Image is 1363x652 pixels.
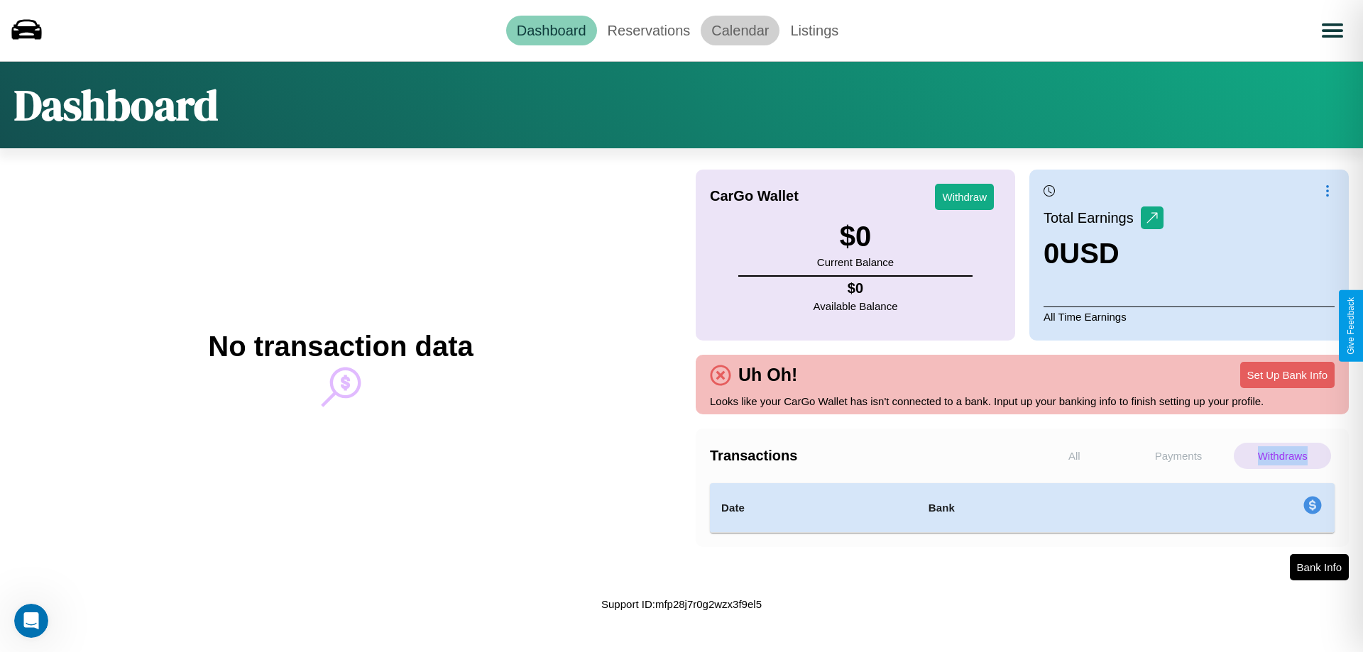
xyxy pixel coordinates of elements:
h1: Dashboard [14,76,218,134]
p: All Time Earnings [1044,306,1335,326]
p: Support ID: mfp28j7r0g2wzx3f9el5 [601,595,762,614]
button: Withdraw [935,184,994,210]
a: Calendar [701,16,779,45]
h4: Uh Oh! [731,365,804,385]
a: Reservations [597,16,701,45]
p: Total Earnings [1044,205,1141,231]
h4: Transactions [710,448,1022,464]
h4: CarGo Wallet [710,188,799,204]
p: Withdraws [1234,443,1331,469]
p: Looks like your CarGo Wallet has isn't connected to a bank. Input up your banking info to finish ... [710,392,1335,411]
button: Open menu [1313,11,1352,50]
p: Available Balance [814,297,898,316]
h2: No transaction data [208,331,473,363]
h3: 0 USD [1044,238,1164,270]
h4: Bank [929,499,1126,516]
div: Give Feedback [1346,297,1356,355]
a: Dashboard [506,16,597,45]
h3: $ 0 [817,221,894,253]
iframe: Intercom live chat [14,604,48,638]
p: Current Balance [817,253,894,272]
a: Listings [779,16,849,45]
p: Payments [1130,443,1227,469]
h4: Date [721,499,906,516]
button: Set Up Bank Info [1240,362,1335,388]
table: simple table [710,483,1335,533]
p: All [1026,443,1123,469]
button: Bank Info [1290,554,1349,580]
h4: $ 0 [814,280,898,297]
